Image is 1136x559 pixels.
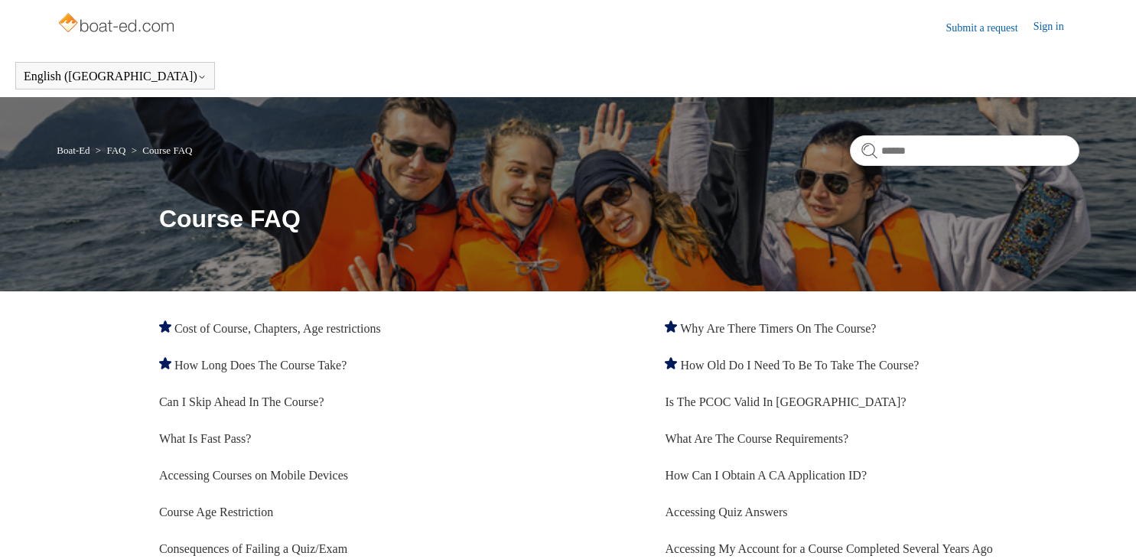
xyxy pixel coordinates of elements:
li: FAQ [93,145,129,156]
a: What Is Fast Pass? [159,432,251,445]
button: English ([GEOGRAPHIC_DATA]) [24,70,207,83]
a: What Are The Course Requirements? [665,432,848,445]
div: Live chat [1085,508,1125,548]
a: Boat-Ed [57,145,90,156]
a: How Can I Obtain A CA Application ID? [665,469,867,482]
svg: Promoted article [159,320,171,333]
svg: Promoted article [159,357,171,369]
img: Boat-Ed Help Center home page [57,9,178,40]
a: FAQ [106,145,125,156]
svg: Promoted article [665,357,677,369]
a: How Long Does The Course Take? [174,359,347,372]
a: Course FAQ [142,145,192,156]
input: Search [850,135,1079,166]
a: Is The PCOC Valid In [GEOGRAPHIC_DATA]? [665,395,906,408]
a: How Old Do I Need To Be To Take The Course? [680,359,919,372]
li: Boat-Ed [57,145,93,156]
a: Accessing Courses on Mobile Devices [159,469,348,482]
li: Course FAQ [129,145,193,156]
a: Submit a request [946,20,1033,36]
a: Accessing Quiz Answers [665,505,787,518]
h1: Course FAQ [159,200,1079,237]
svg: Promoted article [665,320,677,333]
a: Accessing My Account for a Course Completed Several Years Ago [665,542,992,555]
a: Consequences of Failing a Quiz/Exam [159,542,347,555]
a: Sign in [1033,18,1079,37]
a: Cost of Course, Chapters, Age restrictions [174,322,381,335]
a: Can I Skip Ahead In The Course? [159,395,324,408]
a: Why Are There Timers On The Course? [680,322,876,335]
a: Course Age Restriction [159,505,273,518]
